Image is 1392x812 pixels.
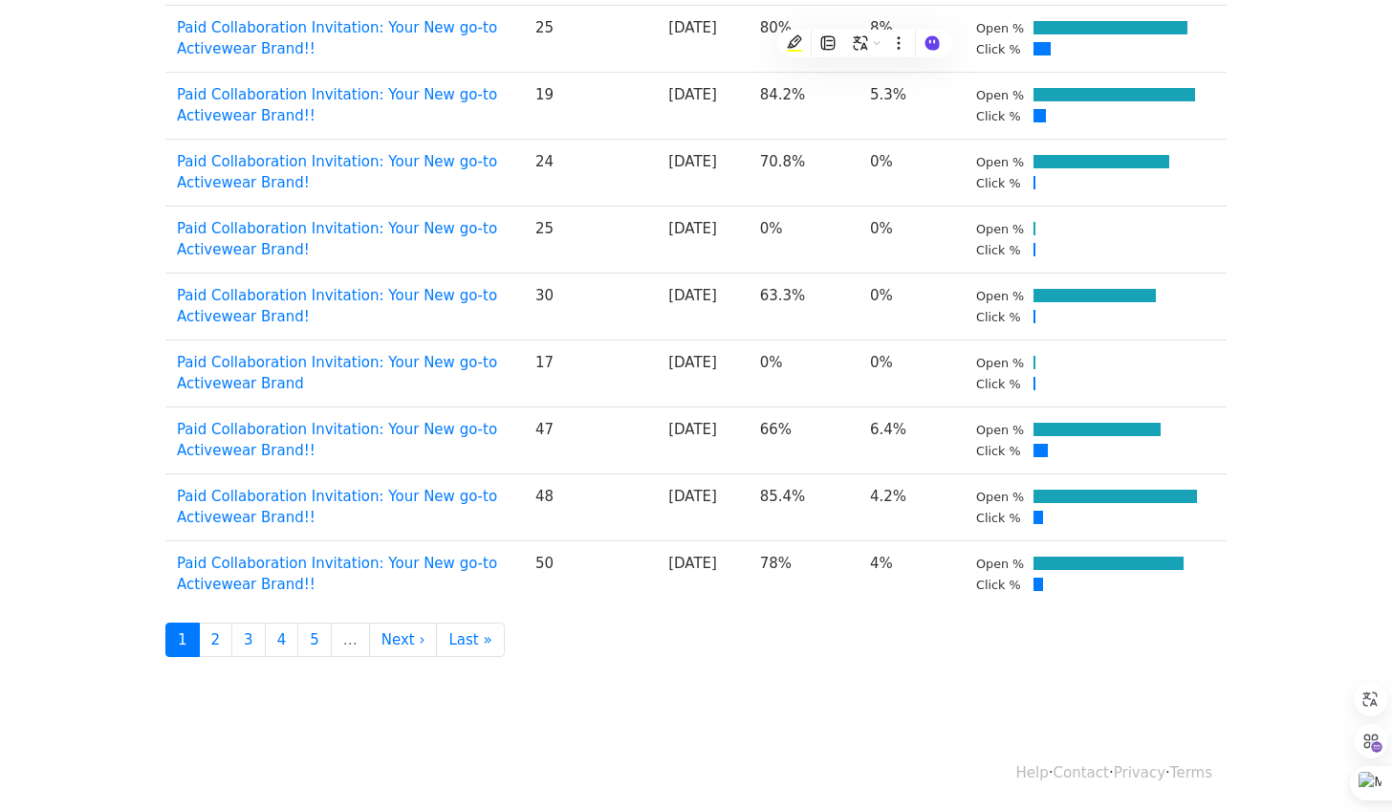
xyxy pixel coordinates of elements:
a: Paid Collaboration Invitation: Your New go-to Activewear Brand! [177,153,497,192]
td: 78% [749,540,859,607]
small: Open % [976,88,1024,102]
small: Click % [976,310,1021,324]
td: [DATE] [657,473,749,540]
small: Open % [976,289,1024,303]
td: 0% [749,340,859,406]
td: 0% [859,139,965,206]
small: Click % [976,377,1021,391]
a: Paid Collaboration Invitation: Your New go-to Activewear Brand [177,354,497,393]
small: Click % [976,243,1021,257]
small: Click % [976,42,1021,56]
a: Paid Collaboration Invitation: Your New go-to Activewear Brand!! [177,19,497,58]
a: Next › [369,623,438,658]
a: 2 [199,623,233,658]
td: 8% [859,5,965,72]
td: 19 [524,72,657,139]
td: 24 [524,139,657,206]
a: Help [1016,764,1049,781]
a: Last » [436,623,504,658]
td: 4.2% [859,473,965,540]
td: 85.4% [749,473,859,540]
small: Open % [976,423,1024,437]
small: Open % [976,490,1024,504]
td: 17 [524,340,657,406]
td: 66% [749,406,859,473]
td: 50 [524,540,657,607]
td: 0% [859,206,965,273]
a: Contact [1054,764,1109,781]
td: [DATE] [657,5,749,72]
iframe: Chat Widget [1296,720,1392,812]
td: 0% [859,273,965,340]
td: [DATE] [657,273,749,340]
a: Paid Collaboration Invitation: Your New go-to Activewear Brand! [177,220,497,259]
td: 84.2% [749,72,859,139]
small: Click % [976,444,1021,458]
small: Open % [976,557,1024,571]
td: [DATE] [657,139,749,206]
a: Paid Collaboration Invitation: Your New go-to Activewear Brand!! [177,86,497,125]
td: 30 [524,273,657,340]
a: 4 [265,623,299,658]
td: 70.8% [749,139,859,206]
a: Privacy [1114,764,1165,781]
td: 5.3% [859,72,965,139]
a: Paid Collaboration Invitation: Your New go-to Activewear Brand! [177,287,497,326]
a: Paid Collaboration Invitation: Your New go-to Activewear Brand!! [177,421,497,460]
td: 25 [524,206,657,273]
td: 4% [859,540,965,607]
a: 5 [297,623,332,658]
td: 47 [524,406,657,473]
small: Click % [976,109,1021,123]
td: 25 [524,5,657,72]
td: [DATE] [657,72,749,139]
a: Paid Collaboration Invitation: Your New go-to Activewear Brand!! [177,488,497,527]
td: 80% [749,5,859,72]
td: 0% [859,340,965,406]
small: Open % [976,155,1024,169]
td: [DATE] [657,540,749,607]
td: 48 [524,473,657,540]
td: [DATE] [657,406,749,473]
a: Terms [1170,764,1212,781]
a: Paid Collaboration Invitation: Your New go-to Activewear Brand!! [177,555,497,594]
td: [DATE] [657,206,749,273]
td: 63.3% [749,273,859,340]
small: Open % [976,222,1024,236]
small: Open % [976,356,1024,370]
td: 0% [749,206,859,273]
td: [DATE] [657,340,749,406]
td: 6.4% [859,406,965,473]
a: 1 [165,623,200,658]
small: Click % [976,578,1021,592]
small: Click % [976,511,1021,525]
small: Open % [976,21,1024,35]
small: Click % [976,176,1021,190]
a: 3 [231,623,266,658]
